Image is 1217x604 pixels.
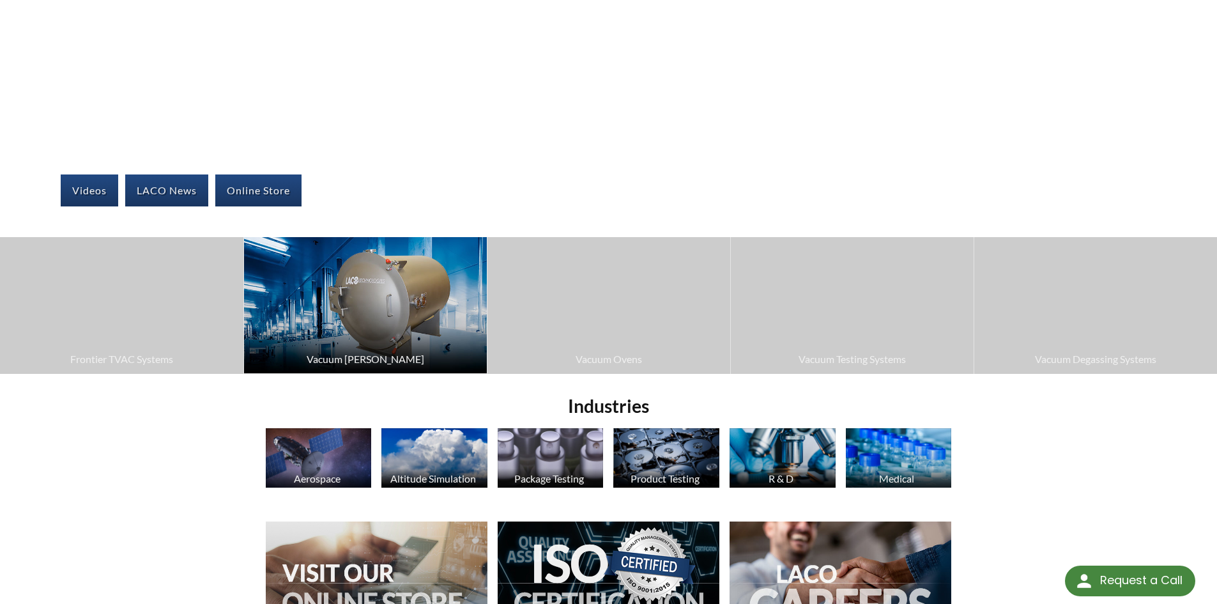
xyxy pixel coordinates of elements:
[1074,571,1094,591] img: round button
[6,351,237,368] span: Frontier TVAC Systems
[487,237,730,373] a: Vacuum Ovens
[1100,566,1183,595] div: Request a Call
[730,428,836,488] img: Microscope image
[981,351,1211,368] span: Vacuum Degassing Systems
[244,237,487,373] img: Vacuum Chamber image
[731,237,974,373] a: Vacuum Testing Systems
[846,428,952,491] a: Medical Medication Bottles image
[266,428,372,488] img: Satellite image
[381,428,487,488] img: Altitude Simulation, Clouds
[613,428,719,488] img: Hard Drives image
[264,472,371,484] div: Aerospace
[215,174,302,206] a: Online Store
[266,428,372,491] a: Aerospace Satellite image
[730,428,836,491] a: R & D Microscope image
[844,472,951,484] div: Medical
[737,351,967,368] span: Vacuum Testing Systems
[61,174,118,206] a: Videos
[974,237,1217,373] a: Vacuum Degassing Systems
[261,394,957,418] h2: Industries
[498,428,604,491] a: Package Testing Perfume Bottles image
[496,472,602,484] div: Package Testing
[125,174,208,206] a: LACO News
[250,351,480,368] span: Vacuum [PERSON_NAME]
[613,428,719,491] a: Product Testing Hard Drives image
[381,428,487,491] a: Altitude Simulation Altitude Simulation, Clouds
[611,472,718,484] div: Product Testing
[498,428,604,488] img: Perfume Bottles image
[728,472,834,484] div: R & D
[379,472,486,484] div: Altitude Simulation
[244,237,487,373] a: Vacuum [PERSON_NAME]
[846,428,952,488] img: Medication Bottles image
[1065,566,1195,596] div: Request a Call
[494,351,724,368] span: Vacuum Ovens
